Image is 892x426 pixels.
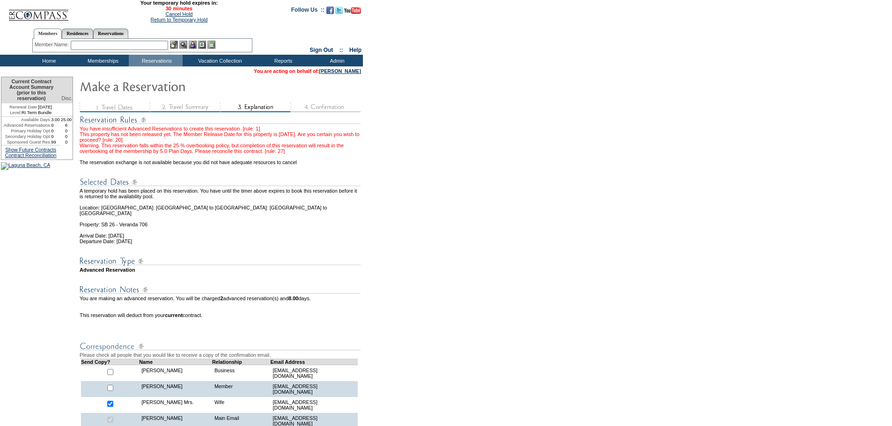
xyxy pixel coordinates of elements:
[34,29,62,39] a: Members
[80,199,362,216] td: Location: [GEOGRAPHIC_DATA]: [GEOGRAPHIC_DATA] to [GEOGRAPHIC_DATA]: [GEOGRAPHIC_DATA] to [GEOGRA...
[51,123,60,128] td: 0
[271,381,358,397] td: [EMAIL_ADDRESS][DOMAIN_NAME]
[271,359,358,365] td: Email Address
[290,102,361,112] img: step4_state1.gif
[5,152,57,158] a: Contract Reconciliation
[319,68,361,74] a: [PERSON_NAME]
[10,110,22,116] span: Level:
[80,284,361,296] img: Reservation Notes
[310,47,333,53] a: Sign Out
[1,103,60,110] td: [DATE]
[179,41,187,49] img: View
[93,29,128,38] a: Reservations
[151,17,208,22] a: Return to Temporary Hold
[62,29,93,38] a: Residences
[165,312,183,318] b: current
[80,188,362,199] td: A temporary hold has been placed on this reservation. You have until the timer above expires to b...
[80,114,361,126] img: subTtlResRules.gif
[51,134,60,139] td: 0
[344,7,361,14] img: Subscribe to our YouTube Channel
[220,296,223,301] b: 2
[61,95,73,101] span: Disc.
[9,104,38,110] span: Renewal Date:
[1,128,51,134] td: Primary Holiday Opt:
[8,2,69,21] img: Compass Home
[60,123,73,128] td: 6
[80,227,362,238] td: Arrival Date: [DATE]
[255,55,309,66] td: Reports
[291,6,324,17] td: Follow Us ::
[51,128,60,134] td: 0
[288,296,298,301] b: 8.00
[80,102,150,112] img: step1_state3.gif
[309,55,363,66] td: Admin
[183,55,255,66] td: Vacation Collection
[51,139,60,145] td: 99
[139,359,212,365] td: Name
[80,267,362,273] td: Advanced Reservation
[326,7,334,14] img: Become our fan on Facebook
[60,128,73,134] td: 0
[80,238,362,244] td: Departure Date: [DATE]
[51,117,60,123] td: 3.00
[165,11,192,17] a: Cancel Hold
[335,7,343,14] img: Follow us on Twitter
[326,9,334,15] a: Become our fan on Facebook
[80,296,362,307] td: You are making an advanced reservation. You will be charged advanced reservation(s) and days.
[1,77,60,103] td: Current Contract Account Summary (prior to this reservation)
[60,134,73,139] td: 0
[335,9,343,15] a: Follow us on Twitter
[139,381,212,397] td: [PERSON_NAME]
[189,41,197,49] img: Impersonate
[74,6,284,11] span: 30 minutes
[349,47,361,53] a: Help
[139,365,212,381] td: [PERSON_NAME]
[198,41,206,49] img: Reservations
[35,41,71,49] div: Member Name:
[5,147,56,152] a: Show Future Contracts
[129,55,183,66] td: Reservations
[75,55,129,66] td: Memberships
[212,365,271,381] td: Business
[80,154,362,165] td: The reservation exchange is not available because you did not have adequate resources to cancel
[60,139,73,145] td: 0
[80,255,361,267] img: Reservation Type
[80,216,362,227] td: Property: SB 26 - Veranda 706
[1,110,60,117] td: RI Term Bundle
[1,123,51,128] td: Advanced Reservations:
[220,102,290,112] img: step3_state2.gif
[80,312,362,318] td: This reservation will deduct from your contract.
[212,397,271,413] td: Wife
[339,47,343,53] span: ::
[207,41,215,49] img: b_calculator.gif
[139,397,212,413] td: [PERSON_NAME] Mrs.
[80,126,362,154] div: You have insufficient Advanced Reservations to create this reservation. [rule: 1] This property h...
[1,134,51,139] td: Secondary Holiday Opt:
[271,397,358,413] td: [EMAIL_ADDRESS][DOMAIN_NAME]
[170,41,178,49] img: b_edit.gif
[81,359,140,365] td: Send Copy?
[21,55,75,66] td: Home
[254,68,361,74] span: You are acting on behalf of:
[1,117,51,123] td: Available Days:
[60,117,73,123] td: 25.00
[80,176,361,188] img: Reservation Dates
[344,9,361,15] a: Subscribe to our YouTube Channel
[212,359,271,365] td: Relationship
[80,77,267,95] img: Make Reservation
[1,162,50,170] img: Laguna Beach, CA
[150,102,220,112] img: step2_state3.gif
[212,381,271,397] td: Member
[1,139,51,145] td: Sponsored Guest Res:
[80,352,271,358] span: Please check all people that you would like to receive a copy of the confirmation email.
[271,365,358,381] td: [EMAIL_ADDRESS][DOMAIN_NAME]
